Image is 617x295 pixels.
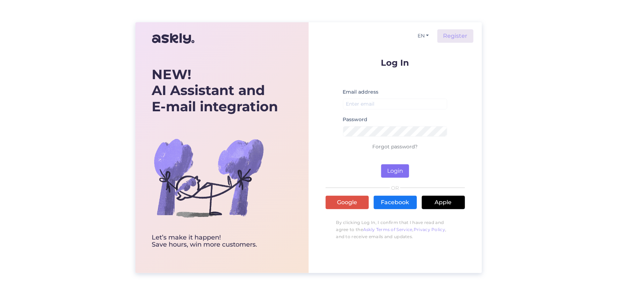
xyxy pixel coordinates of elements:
[343,88,379,96] label: Email address
[437,29,473,43] a: Register
[415,31,432,41] button: EN
[422,196,465,209] a: Apple
[152,121,265,234] img: bg-askly
[343,116,368,123] label: Password
[414,227,445,232] a: Privacy Policy
[381,164,409,178] button: Login
[152,234,278,248] div: Let’s make it happen! Save hours, win more customers.
[374,196,417,209] a: Facebook
[363,227,413,232] a: Askly Terms of Service
[373,143,418,150] a: Forgot password?
[152,30,194,47] img: Askly
[152,66,278,115] div: AI Assistant and E-mail integration
[326,216,465,244] p: By clicking Log In, I confirm that I have read and agree to the , , and to receive emails and upd...
[326,196,369,209] a: Google
[390,185,400,190] span: OR
[343,99,448,110] input: Enter email
[326,58,465,67] p: Log In
[152,66,192,83] b: NEW!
